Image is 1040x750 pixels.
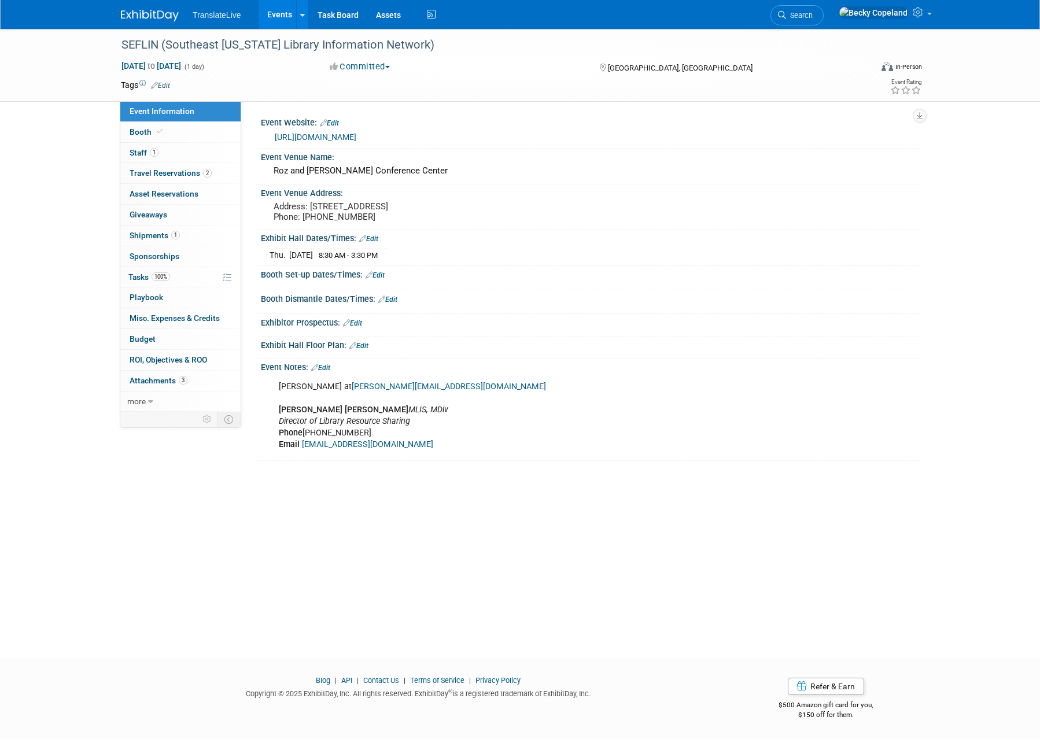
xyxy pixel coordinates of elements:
span: | [466,676,474,685]
div: Booth Dismantle Dates/Times: [261,290,919,305]
sup: ® [448,688,452,694]
a: Travel Reservations2 [120,163,241,183]
div: Event Venue Name: [261,149,919,163]
div: Event Format [803,60,922,77]
a: Edit [378,295,397,304]
a: [URL][DOMAIN_NAME] [275,132,356,142]
td: [DATE] [289,249,313,261]
div: Exhibitor Prospectus: [261,314,919,329]
div: Exhibit Hall Floor Plan: [261,337,919,352]
div: Event Website: [261,114,919,129]
a: Edit [320,119,339,127]
a: Edit [349,342,368,350]
span: Tasks [128,272,170,282]
span: 1 [150,148,158,157]
div: [PERSON_NAME] at [PHONE_NUMBER] [271,375,792,456]
a: Contact Us [363,676,399,685]
a: Terms of Service [410,676,464,685]
div: Copyright © 2025 ExhibitDay, Inc. All rights reserved. ExhibitDay is a registered trademark of Ex... [121,686,716,699]
span: [DATE] [DATE] [121,61,182,71]
span: | [354,676,362,685]
div: Booth Set-up Dates/Times: [261,266,919,281]
button: Committed [326,61,394,73]
span: Sponsorships [130,252,179,261]
span: | [332,676,340,685]
img: Format-Inperson.png [882,62,893,71]
a: Attachments3 [120,371,241,391]
a: Asset Reservations [120,184,241,204]
span: Event Information [130,106,194,116]
a: Blog [316,676,330,685]
td: Thu. [270,249,289,261]
span: Misc. Expenses & Credits [130,313,220,323]
a: Sponsorships [120,246,241,267]
div: $150 off for them. [733,710,920,720]
a: Edit [311,364,330,372]
span: Staff [130,148,158,157]
b: Email [279,439,300,449]
span: (1 day) [183,63,204,71]
span: 3 [179,376,187,385]
a: Misc. Expenses & Credits [120,308,241,328]
a: [PERSON_NAME][EMAIL_ADDRESS][DOMAIN_NAME] [352,382,546,391]
a: Edit [151,82,170,90]
span: Travel Reservations [130,168,212,178]
span: Asset Reservations [130,189,198,198]
div: Roz and [PERSON_NAME] Conference Center [270,162,910,180]
span: ROI, Objectives & ROO [130,355,207,364]
a: more [120,391,241,412]
span: Attachments [130,376,187,385]
a: Search [770,5,824,25]
td: Toggle Event Tabs [217,412,241,427]
span: Playbook [130,293,163,302]
a: Event Information [120,101,241,121]
a: ROI, Objectives & ROO [120,350,241,370]
div: Event Venue Address: [261,184,919,199]
a: Giveaways [120,205,241,225]
img: Becky Copeland [839,6,908,19]
i: Director of Library Resource Sharing [279,416,410,426]
span: 1 [171,231,180,239]
span: Giveaways [130,210,167,219]
td: Personalize Event Tab Strip [197,412,217,427]
a: [EMAIL_ADDRESS][DOMAIN_NAME] [302,439,433,449]
a: Staff1 [120,143,241,163]
span: Booth [130,127,165,136]
a: Tasks100% [120,267,241,287]
b: Phone [279,428,303,438]
a: Playbook [120,287,241,308]
span: [GEOGRAPHIC_DATA], [GEOGRAPHIC_DATA] [608,64,753,72]
div: SEFLIN (Southeast [US_STATE] Library Information Network) [117,35,854,56]
span: 2 [203,169,212,178]
div: $500 Amazon gift card for you, [733,693,920,719]
div: In-Person [895,62,922,71]
a: Edit [343,319,362,327]
img: ExhibitDay [121,10,179,21]
a: API [341,676,352,685]
span: to [146,61,157,71]
i: Booth reservation complete [157,128,163,135]
pre: Address: [STREET_ADDRESS] Phone: [PHONE_NUMBER] [274,201,522,222]
a: Budget [120,329,241,349]
div: Event Rating [890,79,921,85]
td: Tags [121,79,170,91]
div: Exhibit Hall Dates/Times: [261,230,919,245]
span: 8:30 AM - 3:30 PM [319,251,378,260]
a: Privacy Policy [475,676,521,685]
span: Search [786,11,813,20]
span: Shipments [130,231,180,240]
span: | [401,676,408,685]
a: Edit [359,235,378,243]
span: more [127,397,146,406]
a: Booth [120,122,241,142]
div: Event Notes: [261,359,919,374]
span: Budget [130,334,156,343]
a: Edit [366,271,385,279]
i: MLIS, MDiv [408,405,448,415]
a: Shipments1 [120,226,241,246]
b: [PERSON_NAME] [PERSON_NAME] [279,405,408,415]
a: Refer & Earn [788,678,864,695]
span: TranslateLive [193,10,241,20]
span: 100% [152,272,170,281]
